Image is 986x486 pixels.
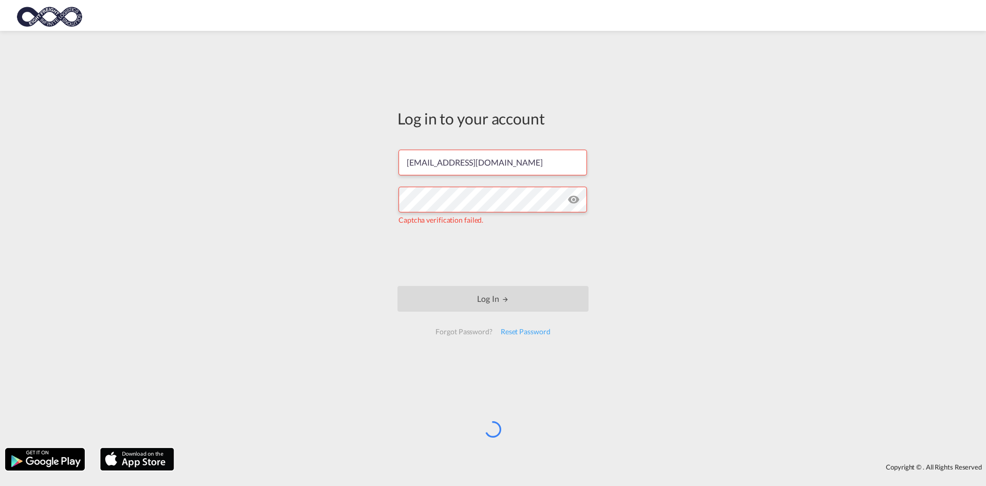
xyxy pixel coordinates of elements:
[397,286,589,312] button: LOGIN
[431,322,496,341] div: Forgot Password?
[99,447,175,472] img: apple.png
[15,4,85,27] img: c818b980817911efbdc1a76df449e905.png
[397,107,589,129] div: Log in to your account
[497,322,555,341] div: Reset Password
[179,458,986,476] div: Copyright © . All Rights Reserved
[415,236,571,276] iframe: reCAPTCHA
[4,447,86,472] img: google.png
[399,150,587,175] input: Enter email/phone number
[567,193,580,206] md-icon: icon-eye-off
[399,215,483,224] span: Captcha verification failed.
